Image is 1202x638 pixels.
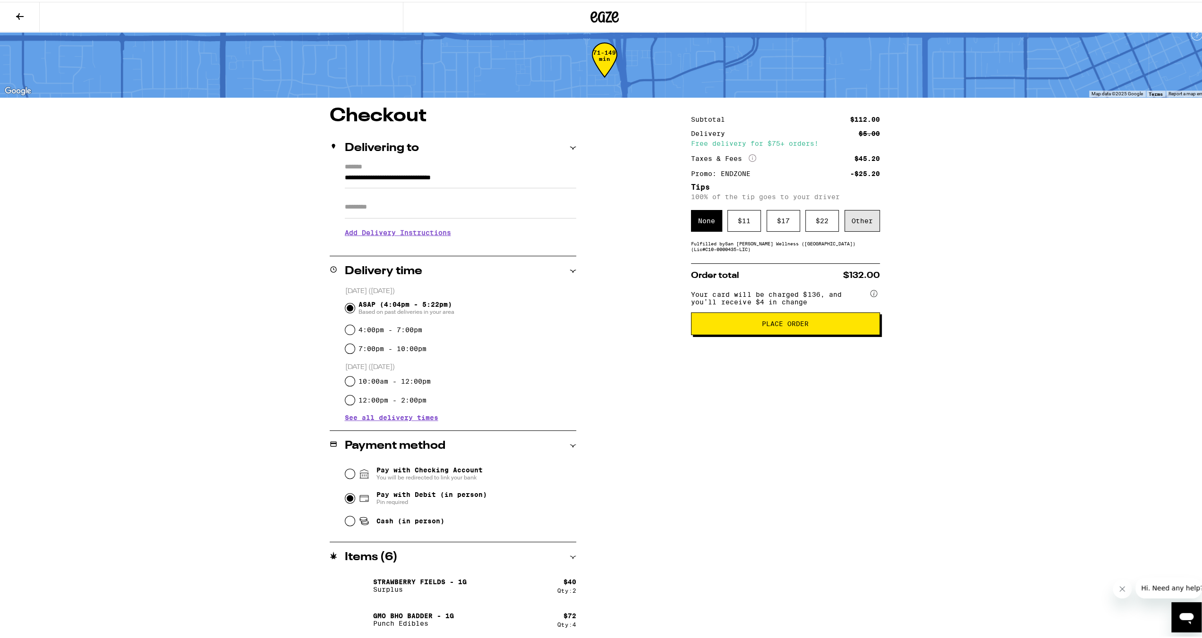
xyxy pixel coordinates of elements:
[358,299,454,314] span: ASAP (4:04pm - 5:22pm)
[557,620,576,626] div: Qty: 4
[376,464,483,479] span: Pay with Checking Account
[345,285,576,294] p: [DATE] ([DATE])
[358,376,431,383] label: 10:00am - 12:00pm
[1113,578,1132,596] iframe: Close message
[854,153,880,160] div: $45.20
[727,208,761,230] div: $ 11
[691,168,757,175] div: Promo: ENDZONE
[358,395,426,402] label: 12:00pm - 2:00pm
[2,83,34,95] a: Open this area in Google Maps (opens a new window)
[767,208,800,230] div: $ 17
[1171,600,1202,630] iframe: Button to launch messaging window
[358,324,422,332] label: 4:00pm - 7:00pm
[376,489,487,496] span: Pay with Debit (in person)
[859,128,880,135] div: $5.00
[373,576,467,584] p: Strawberry Fields - 1g
[762,319,809,325] span: Place Order
[850,114,880,121] div: $112.00
[373,584,467,591] p: Surplus
[557,586,576,592] div: Qty: 2
[850,168,880,175] div: -$25.20
[373,618,454,625] p: Punch Edibles
[345,412,438,419] button: See all delivery times
[345,550,398,561] h2: Items ( 6 )
[563,610,576,618] div: $ 72
[843,269,880,278] span: $132.00
[345,141,419,152] h2: Delivering to
[2,83,34,95] img: Google
[345,264,422,275] h2: Delivery time
[844,208,880,230] div: Other
[691,269,739,278] span: Order total
[345,571,371,597] img: Strawberry Fields - 1g
[691,285,869,304] span: Your card will be charged $136, and you’ll receive $4 in change
[592,48,617,83] div: 71-149 min
[376,496,487,504] span: Pin required
[345,438,445,450] h2: Payment method
[1135,576,1202,596] iframe: Message from company
[691,128,732,135] div: Delivery
[376,472,483,479] span: You will be redirected to link your bank
[1149,89,1163,95] a: Terms
[358,343,426,351] label: 7:00pm - 10:00pm
[345,242,576,249] p: We'll contact you at [PHONE_NUMBER] when we arrive
[1091,89,1143,94] span: Map data ©2025 Google
[691,311,880,333] button: Place Order
[345,604,371,631] img: GMO BHO Badder - 1g
[691,208,722,230] div: None
[330,105,576,124] h1: Checkout
[376,515,444,523] span: Cash (in person)
[345,220,576,242] h3: Add Delivery Instructions
[691,114,732,121] div: Subtotal
[691,239,880,250] div: Fulfilled by San [PERSON_NAME] Wellness ([GEOGRAPHIC_DATA]) (Lic# C10-0000435-LIC )
[373,610,454,618] p: GMO BHO Badder - 1g
[691,152,756,161] div: Taxes & Fees
[358,306,454,314] span: Based on past deliveries in your area
[563,576,576,584] div: $ 40
[6,7,68,14] span: Hi. Need any help?
[691,191,880,199] p: 100% of the tip goes to your driver
[345,361,576,370] p: [DATE] ([DATE])
[805,208,839,230] div: $ 22
[691,182,880,189] h5: Tips
[691,138,880,145] div: Free delivery for $75+ orders!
